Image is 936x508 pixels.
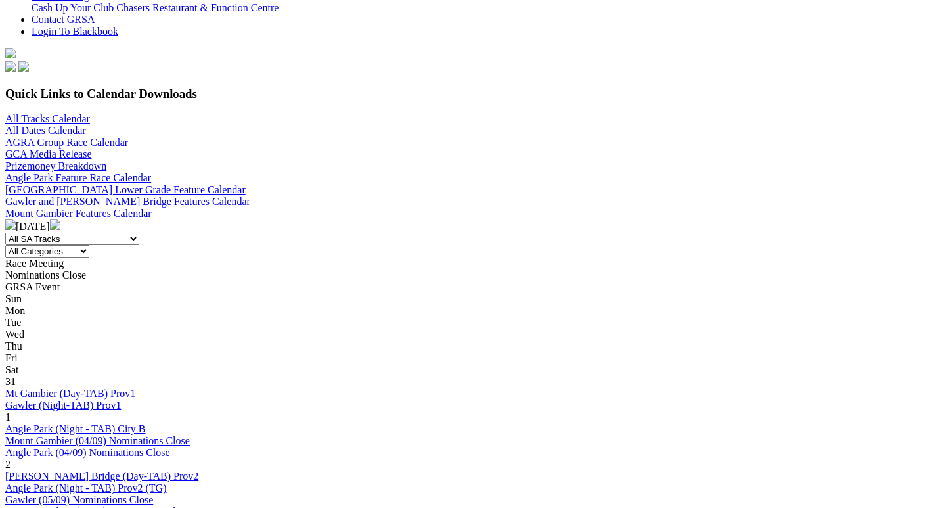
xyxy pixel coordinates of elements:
[5,113,90,124] a: All Tracks Calendar
[5,494,153,505] a: Gawler (05/09) Nominations Close
[5,471,198,482] a: [PERSON_NAME] Bridge (Day-TAB) Prov2
[5,219,931,233] div: [DATE]
[5,219,16,230] img: chevron-left-pager-white.svg
[5,388,135,399] a: Mt Gambier (Day-TAB) Prov1
[5,340,931,352] div: Thu
[5,376,16,387] span: 31
[5,125,86,136] a: All Dates Calendar
[5,435,190,446] a: Mount Gambier (04/09) Nominations Close
[32,14,95,25] a: Contact GRSA
[5,482,167,494] a: Angle Park (Night - TAB) Prov2 (TG)
[5,329,931,340] div: Wed
[5,48,16,58] img: logo-grsa-white.png
[32,2,931,14] div: Bar & Dining
[5,459,11,470] span: 2
[5,281,931,293] div: GRSA Event
[5,269,931,281] div: Nominations Close
[5,423,146,434] a: Angle Park (Night - TAB) City B
[5,400,121,411] a: Gawler (Night-TAB) Prov1
[5,61,16,72] img: facebook.svg
[5,208,152,219] a: Mount Gambier Features Calendar
[50,219,60,230] img: chevron-right-pager-white.svg
[18,61,29,72] img: twitter.svg
[5,317,931,329] div: Tue
[5,160,106,172] a: Prizemoney Breakdown
[5,352,931,364] div: Fri
[32,2,114,13] a: Cash Up Your Club
[116,2,279,13] a: Chasers Restaurant & Function Centre
[5,411,11,423] span: 1
[5,293,931,305] div: Sun
[5,447,170,458] a: Angle Park (04/09) Nominations Close
[5,137,128,148] a: AGRA Group Race Calendar
[5,184,246,195] a: [GEOGRAPHIC_DATA] Lower Grade Feature Calendar
[32,26,118,37] a: Login To Blackbook
[5,364,931,376] div: Sat
[5,149,92,160] a: GCA Media Release
[5,305,931,317] div: Mon
[5,196,250,207] a: Gawler and [PERSON_NAME] Bridge Features Calendar
[5,87,931,101] h3: Quick Links to Calendar Downloads
[5,258,931,269] div: Race Meeting
[5,172,151,183] a: Angle Park Feature Race Calendar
